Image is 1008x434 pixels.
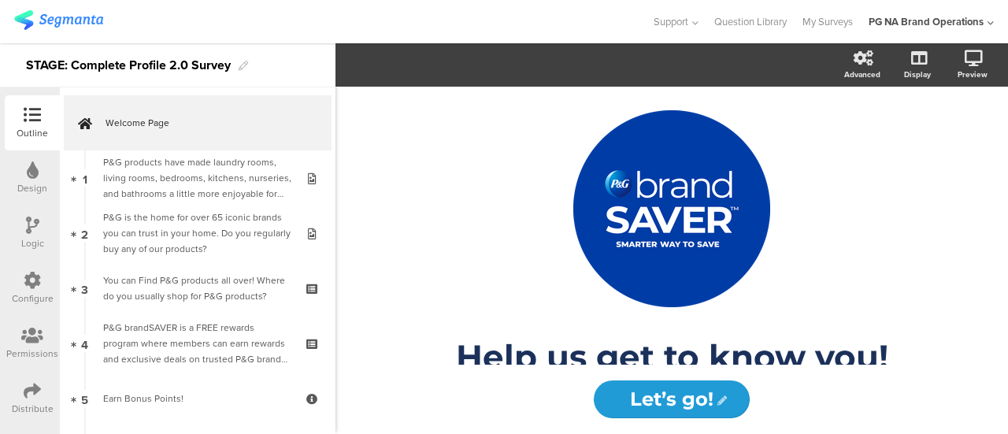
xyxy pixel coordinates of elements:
div: P&G products have made laundry rooms, living rooms, bedrooms, kitchens, nurseries, and bathrooms ... [103,154,291,202]
a: 2 P&G is the home for over 65 iconic brands you can trust in your home. Do you regularly buy any ... [64,206,332,261]
div: Earn Bonus Points! [103,391,291,406]
div: P&G is the home for over 65 iconic brands you can trust in your home. Do you regularly buy any of... [103,210,291,257]
span: 4 [81,335,88,352]
div: Distribute [12,402,54,416]
span: 5 [81,390,88,407]
a: 4 P&G brandSAVER is a FREE rewards program where members can earn rewards and exclusive deals on ... [64,316,332,371]
div: STAGE: Complete Profile 2.0 Survey [26,53,231,78]
div: Design [17,181,47,195]
a: 1 P&G products have made laundry rooms, living rooms, bedrooms, kitchens, nurseries, and bathroom... [64,150,332,206]
div: P&G brandSAVER is a FREE rewards program where members can earn rewards and exclusive deals on tr... [103,320,291,367]
div: Advanced [844,69,880,80]
img: segmanta logo [14,10,103,30]
div: PG NA Brand Operations [869,14,984,29]
input: Start [594,380,749,418]
div: Permissions [6,347,58,361]
span: 2 [81,224,88,242]
div: You can Find P&G products all over! Where do you usually shop for P&G products? [103,273,291,304]
p: Help us get to know you! [380,336,963,377]
div: Outline [17,126,48,140]
a: 5 Earn Bonus Points! [64,371,332,426]
div: Display [904,69,931,80]
a: 3 You can Find P&G products all over! Where do you usually shop for P&G products? [64,261,332,316]
a: Welcome Page [64,95,332,150]
div: Configure [12,291,54,306]
span: 3 [81,280,88,297]
span: Support [654,14,688,29]
div: Logic [21,236,44,250]
div: Preview [958,69,988,80]
span: 1 [83,169,87,187]
span: Welcome Page [106,115,307,131]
